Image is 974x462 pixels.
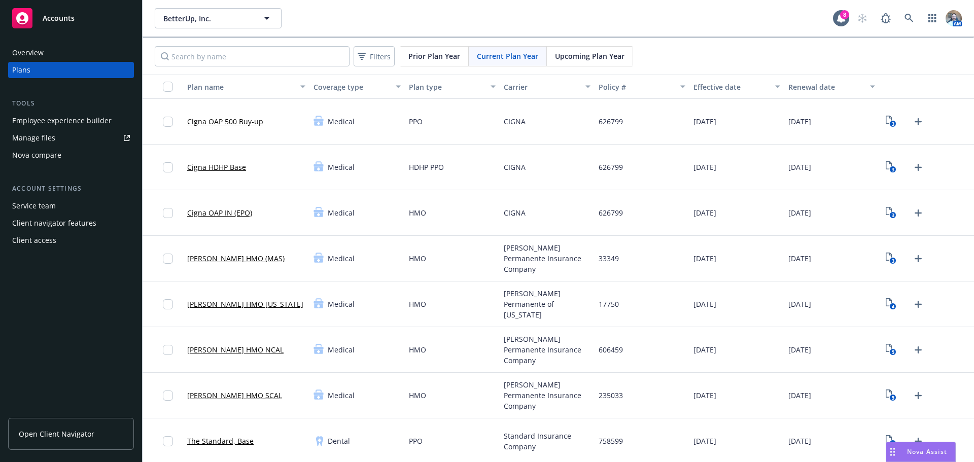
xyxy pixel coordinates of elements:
text: 3 [892,212,894,219]
div: Client access [12,232,56,248]
text: 5 [892,349,894,356]
span: [DATE] [693,436,716,446]
span: [PERSON_NAME] Permanente Insurance Company [504,379,590,411]
a: View Plan Documents [883,387,899,404]
a: [PERSON_NAME] HMO [US_STATE] [187,299,303,309]
span: [DATE] [788,253,811,264]
a: [PERSON_NAME] HMO NCAL [187,344,284,355]
span: 235033 [599,390,623,401]
input: Toggle Row Selected [163,162,173,172]
span: Open Client Navigator [19,429,94,439]
a: Upload Plan Documents [910,387,926,404]
span: Prior Plan Year [408,51,460,61]
button: Carrier [500,75,595,99]
a: Upload Plan Documents [910,114,926,130]
span: Filters [356,49,393,64]
a: Cigna OAP 500 Buy-up [187,116,263,127]
div: Tools [8,98,134,109]
div: Carrier [504,82,579,92]
a: Upload Plan Documents [910,159,926,175]
div: Account settings [8,184,134,194]
a: View Plan Documents [883,342,899,358]
span: [DATE] [788,207,811,218]
span: BetterUp, Inc. [163,13,251,24]
a: Upload Plan Documents [910,342,926,358]
a: Accounts [8,4,134,32]
a: View Plan Documents [883,296,899,312]
a: View Plan Documents [883,205,899,221]
a: View Plan Documents [883,251,899,267]
a: View Plan Documents [883,114,899,130]
button: BetterUp, Inc. [155,8,282,28]
span: [PERSON_NAME] Permanente Insurance Company [504,334,590,366]
span: Medical [328,344,355,355]
a: Plans [8,62,134,78]
a: Manage files [8,130,134,146]
input: Search by name [155,46,350,66]
a: Switch app [922,8,943,28]
a: Search [899,8,919,28]
input: Toggle Row Selected [163,208,173,218]
div: Plan name [187,82,294,92]
button: Renewal date [784,75,879,99]
span: CIGNA [504,162,526,172]
text: 5 [892,395,894,401]
a: Upload Plan Documents [910,251,926,267]
a: Client navigator features [8,215,134,231]
button: Policy # [595,75,689,99]
span: Nova Assist [907,447,947,456]
span: [DATE] [788,390,811,401]
span: [DATE] [693,299,716,309]
input: Toggle Row Selected [163,345,173,355]
span: HMO [409,299,426,309]
button: Coverage type [309,75,404,99]
a: Upload Plan Documents [910,296,926,312]
button: Effective date [689,75,784,99]
span: [DATE] [788,162,811,172]
span: PPO [409,116,423,127]
span: [DATE] [788,344,811,355]
div: 8 [840,10,849,19]
span: Dental [328,436,350,446]
div: Overview [12,45,44,61]
text: 4 [892,303,894,310]
span: HMO [409,253,426,264]
a: The Standard, Base [187,436,254,446]
a: [PERSON_NAME] HMO (MAS) [187,253,285,264]
span: 17750 [599,299,619,309]
span: 626799 [599,207,623,218]
span: Current Plan Year [477,51,538,61]
span: 626799 [599,162,623,172]
a: View Plan Documents [883,433,899,449]
span: Medical [328,299,355,309]
span: Medical [328,116,355,127]
div: Drag to move [886,442,899,461]
a: Start snowing [852,8,873,28]
span: [DATE] [693,207,716,218]
a: [PERSON_NAME] HMO SCAL [187,390,282,401]
span: PPO [409,436,423,446]
a: Cigna OAP IN (EPO) [187,207,252,218]
span: 606459 [599,344,623,355]
span: Filters [370,51,391,62]
button: Plan name [183,75,309,99]
span: 758599 [599,436,623,446]
span: HMO [409,390,426,401]
span: [DATE] [693,253,716,264]
input: Toggle Row Selected [163,436,173,446]
span: [DATE] [693,390,716,401]
div: Manage files [12,130,55,146]
button: Plan type [405,75,500,99]
span: Medical [328,390,355,401]
a: Cigna HDHP Base [187,162,246,172]
span: Standard Insurance Company [504,431,590,452]
div: Employee experience builder [12,113,112,129]
span: CIGNA [504,116,526,127]
a: Employee experience builder [8,113,134,129]
span: HDHP PPO [409,162,444,172]
span: HMO [409,207,426,218]
a: Client access [8,232,134,248]
div: Client navigator features [12,215,96,231]
a: Upload Plan Documents [910,205,926,221]
a: Overview [8,45,134,61]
